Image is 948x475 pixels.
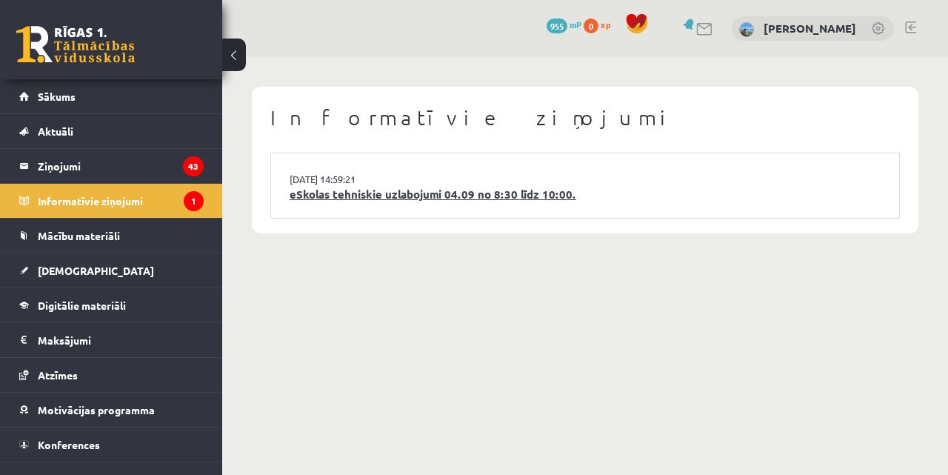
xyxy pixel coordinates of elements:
span: Mācību materiāli [38,229,120,242]
a: Informatīvie ziņojumi1 [19,184,204,218]
a: Sākums [19,79,204,113]
span: Digitālie materiāli [38,299,126,312]
i: 43 [183,156,204,176]
a: 0 xp [584,19,618,30]
img: Rūdolfs Priede [739,22,754,37]
a: eSkolas tehniskie uzlabojumi 04.09 no 8:30 līdz 10:00. [290,186,881,203]
span: 0 [584,19,598,33]
a: Mācību materiāli [19,219,204,253]
a: 955 mP [547,19,581,30]
a: Rīgas 1. Tālmācības vidusskola [16,26,135,63]
span: 955 [547,19,567,33]
span: [DEMOGRAPHIC_DATA] [38,264,154,277]
a: Aktuāli [19,114,204,148]
legend: Maksājumi [38,323,204,357]
span: Motivācijas programma [38,403,155,416]
legend: Informatīvie ziņojumi [38,184,204,218]
span: Atzīmes [38,368,78,382]
a: Konferences [19,428,204,462]
span: mP [570,19,581,30]
span: xp [601,19,610,30]
a: [DEMOGRAPHIC_DATA] [19,253,204,288]
i: 1 [184,191,204,211]
a: [PERSON_NAME] [764,21,856,36]
a: Maksājumi [19,323,204,357]
a: Atzīmes [19,358,204,392]
span: Aktuāli [38,124,73,138]
a: Ziņojumi43 [19,149,204,183]
a: [DATE] 14:59:21 [290,172,401,187]
span: Konferences [38,438,100,451]
a: Motivācijas programma [19,393,204,427]
legend: Ziņojumi [38,149,204,183]
span: Sākums [38,90,76,103]
h1: Informatīvie ziņojumi [270,105,900,130]
a: Digitālie materiāli [19,288,204,322]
